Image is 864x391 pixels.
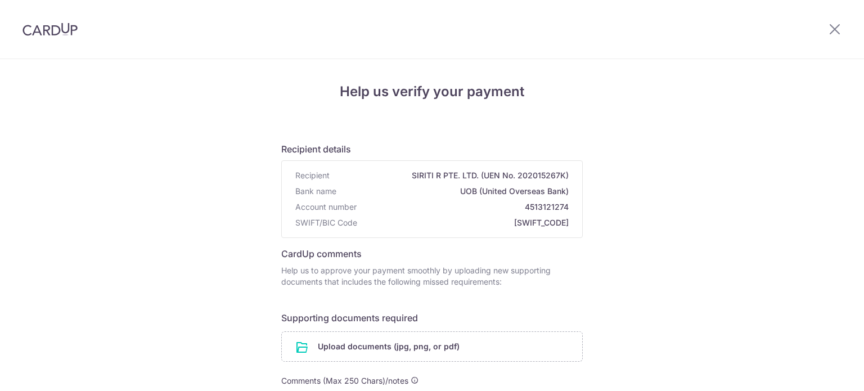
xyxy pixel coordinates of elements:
[295,170,330,181] span: Recipient
[22,23,78,36] img: CardUp
[341,186,569,197] span: UOB (United Overseas Bank)
[362,217,569,228] span: [SWIFT_CODE]
[295,201,357,213] span: Account number
[295,217,357,228] span: SWIFT/BIC Code
[361,201,569,213] span: 4513121274
[281,265,583,287] p: Help us to approve your payment smoothly by uploading new supporting documents that includes the ...
[281,311,583,325] h6: Supporting documents required
[281,247,583,260] h6: CardUp comments
[281,142,583,156] h6: Recipient details
[281,376,408,385] span: Comments (Max 250 Chars)/notes
[792,357,853,385] iframe: Opens a widget where you can find more information
[334,170,569,181] span: SIRITI R PTE. LTD. (UEN No. 202015267K)
[281,331,583,362] div: Upload documents (jpg, png, or pdf)
[281,82,583,102] h4: Help us verify your payment
[295,186,336,197] span: Bank name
